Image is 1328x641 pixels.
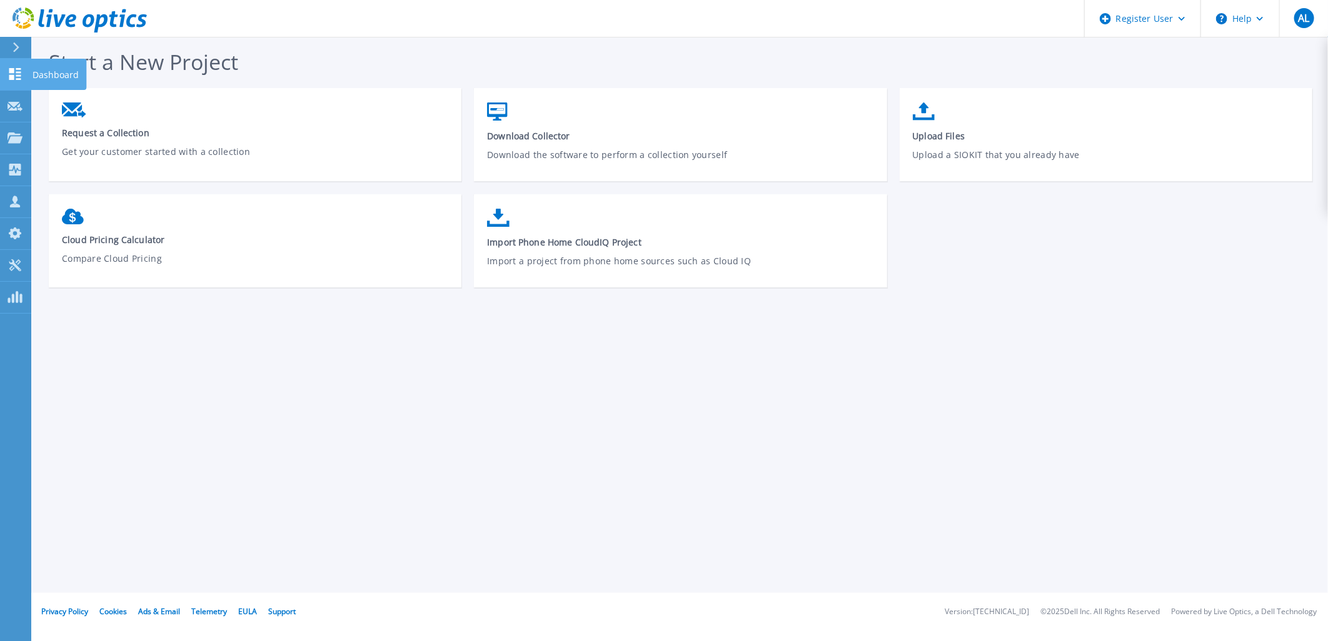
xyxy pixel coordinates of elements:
[487,130,874,142] span: Download Collector
[62,145,449,174] p: Get your customer started with a collection
[487,254,874,283] p: Import a project from phone home sources such as Cloud IQ
[1171,608,1317,616] li: Powered by Live Optics, a Dell Technology
[62,127,449,139] span: Request a Collection
[913,148,1300,177] p: Upload a SIOKIT that you already have
[1040,608,1160,616] li: © 2025 Dell Inc. All Rights Reserved
[268,606,296,617] a: Support
[487,148,874,177] p: Download the software to perform a collection yourself
[41,606,88,617] a: Privacy Policy
[191,606,227,617] a: Telemetry
[913,130,1300,142] span: Upload Files
[487,236,874,248] span: Import Phone Home CloudIQ Project
[33,59,79,91] p: Dashboard
[945,608,1029,616] li: Version: [TECHNICAL_ID]
[238,606,257,617] a: EULA
[474,96,887,186] a: Download CollectorDownload the software to perform a collection yourself
[138,606,180,617] a: Ads & Email
[49,96,461,182] a: Request a CollectionGet your customer started with a collection
[49,47,238,76] span: Start a New Project
[49,202,461,290] a: Cloud Pricing CalculatorCompare Cloud Pricing
[900,96,1312,186] a: Upload FilesUpload a SIOKIT that you already have
[1298,13,1309,23] span: AL
[99,606,127,617] a: Cookies
[62,252,449,281] p: Compare Cloud Pricing
[62,234,449,246] span: Cloud Pricing Calculator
